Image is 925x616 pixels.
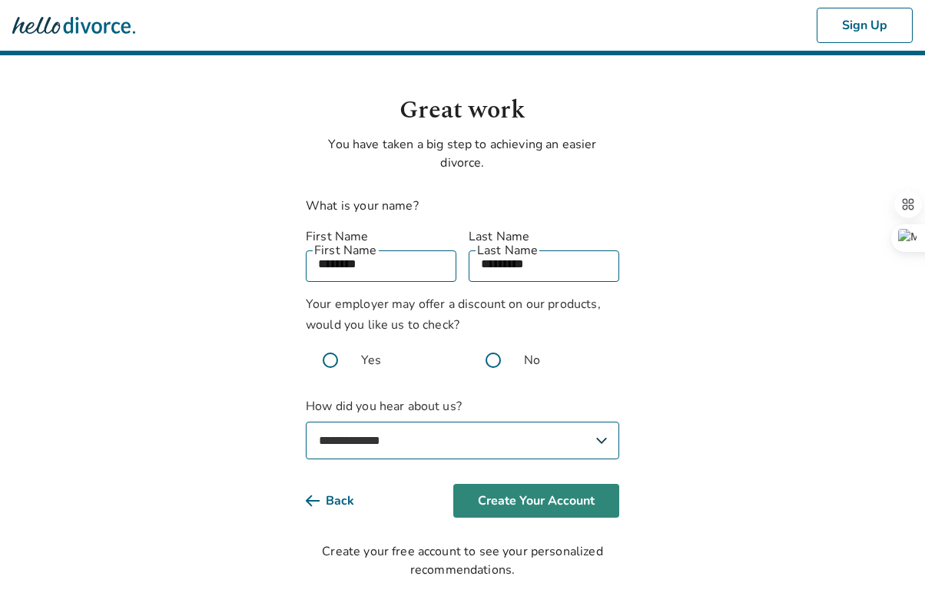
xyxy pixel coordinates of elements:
[848,542,925,616] iframe: Chat Widget
[453,484,619,518] button: Create Your Account
[306,422,619,459] select: How did you hear about us?
[306,197,419,214] label: What is your name?
[306,542,619,579] div: Create your free account to see your personalized recommendations.
[12,10,135,41] img: Hello Divorce Logo
[306,135,619,172] p: You have taken a big step to achieving an easier divorce.
[306,227,456,246] label: First Name
[306,296,601,333] span: Your employer may offer a discount on our products, would you like us to check?
[306,484,379,518] button: Back
[524,351,540,369] span: No
[817,8,913,43] button: Sign Up
[306,397,619,459] label: How did you hear about us?
[306,92,619,129] h1: Great work
[469,227,619,246] label: Last Name
[361,351,381,369] span: Yes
